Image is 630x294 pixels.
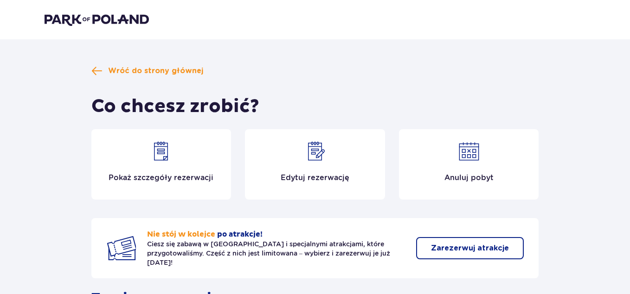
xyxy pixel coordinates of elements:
a: Wróć do strony głównej [91,65,203,76]
img: Show details icon [150,140,172,163]
img: Park of Poland logo [45,13,149,26]
p: Anuluj pobyt [444,173,494,183]
img: Edit reservation icon [304,140,326,163]
p: Zarezerwuj atrakcje [431,243,509,253]
h1: Co chcesz zrobić? [91,95,259,118]
img: Two tickets icon [106,233,136,263]
span: Wróć do strony głównej [108,66,203,76]
img: Cancel reservation icon [458,140,480,163]
p: Pokaż szczegóły rezerwacji [109,173,213,183]
button: Zarezerwuj atrakcje [416,237,524,259]
span: po atrakcje! [217,230,263,239]
span: Nie stój w kolejce [147,230,215,239]
p: Edytuj rezerwację [281,173,349,183]
p: Ciesz się zabawą w [GEOGRAPHIC_DATA] i specjalnymi atrakcjami, które przygotowaliśmy. Część z nic... [147,239,405,267]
